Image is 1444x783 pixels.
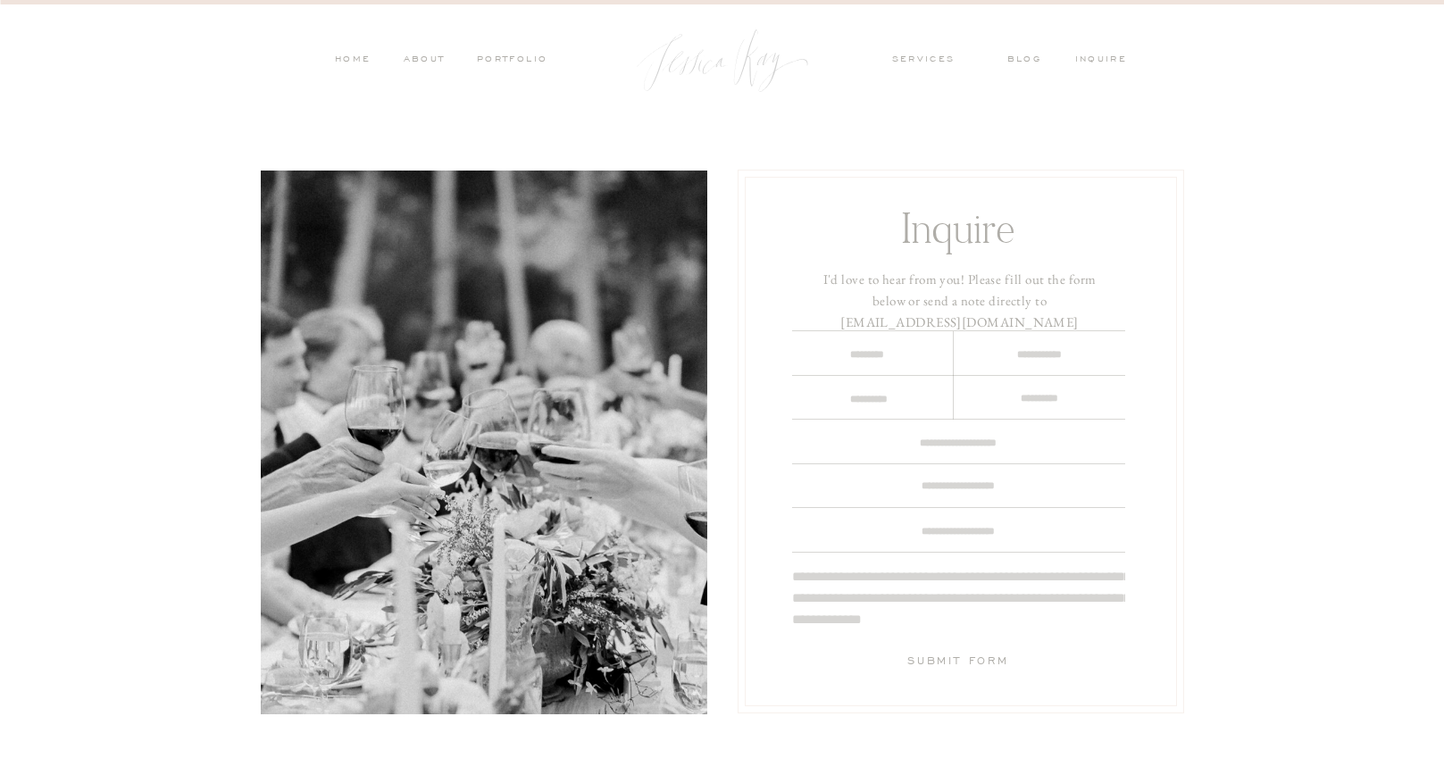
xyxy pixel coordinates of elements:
a: PORTFOLIO [474,53,548,69]
a: inquire [1075,53,1136,69]
a: services [892,53,980,69]
a: blog [1007,53,1054,69]
h1: Inquire [812,203,1106,249]
a: HOME [334,53,371,69]
a: ABOUT [399,53,446,69]
h3: I'd love to hear from you! Please fill out the form below or send a note directly to [EMAIL_ADDRE... [811,269,1109,321]
a: Submit Form [873,654,1044,682]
